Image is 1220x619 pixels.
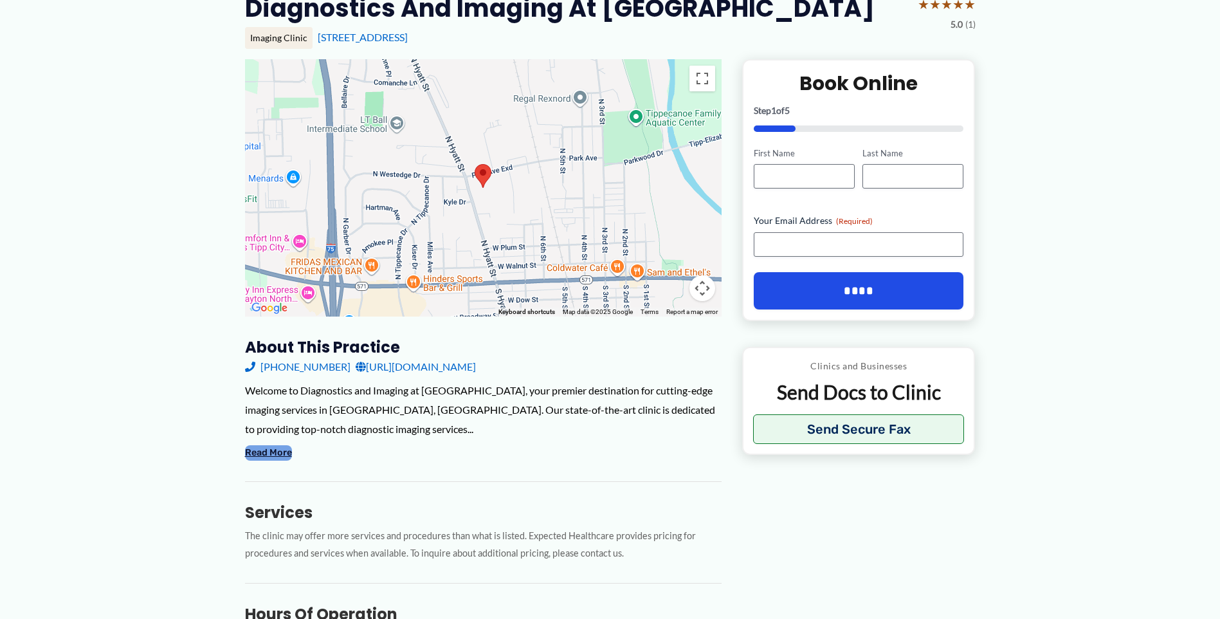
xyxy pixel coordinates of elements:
[248,300,291,317] a: Open this area in Google Maps (opens a new window)
[785,105,790,116] span: 5
[666,308,718,315] a: Report a map error
[245,381,722,438] div: Welcome to Diagnostics and Imaging at [GEOGRAPHIC_DATA], your premier destination for cutting-edg...
[754,147,855,160] label: First Name
[245,503,722,522] h3: Services
[245,528,722,562] p: The clinic may offer more services and procedures than what is listed. Expected Healthcare provid...
[248,300,291,317] img: Google
[356,357,476,376] a: [URL][DOMAIN_NAME]
[965,16,976,33] span: (1)
[318,31,408,43] a: [STREET_ADDRESS]
[753,380,965,405] p: Send Docs to Clinic
[754,106,964,115] p: Step of
[771,105,776,116] span: 1
[754,71,964,96] h2: Book Online
[563,308,633,315] span: Map data ©2025 Google
[245,27,313,49] div: Imaging Clinic
[245,357,351,376] a: [PHONE_NUMBER]
[753,358,965,374] p: Clinics and Businesses
[689,275,715,301] button: Map camera controls
[951,16,963,33] span: 5.0
[753,414,965,444] button: Send Secure Fax
[862,147,963,160] label: Last Name
[641,308,659,315] a: Terms (opens in new tab)
[245,445,292,461] button: Read More
[836,216,873,226] span: (Required)
[245,337,722,357] h3: About this practice
[689,66,715,91] button: Toggle fullscreen view
[754,214,964,227] label: Your Email Address
[498,308,555,317] button: Keyboard shortcuts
